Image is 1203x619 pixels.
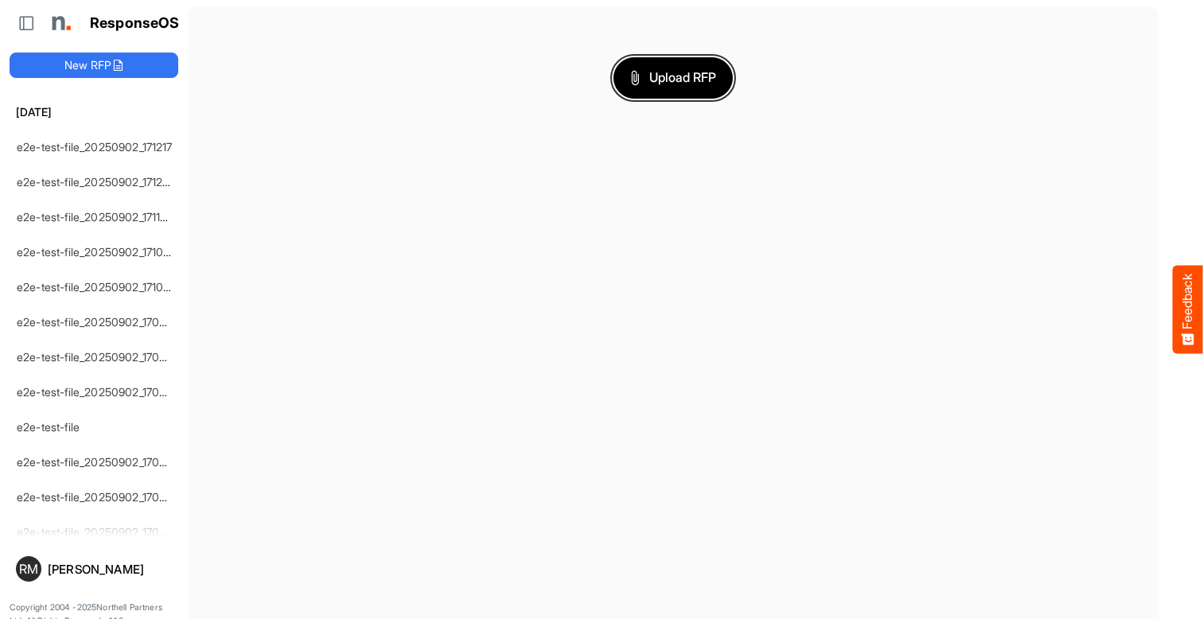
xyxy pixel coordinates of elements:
[17,245,177,259] a: e2e-test-file_20250902_171059
[1173,266,1203,354] button: Feedback
[17,350,179,364] a: e2e-test-file_20250902_170724
[44,7,76,39] img: Northell
[17,175,232,189] a: e2e-test-file_20250902_171211-test-edited
[48,563,172,575] div: [PERSON_NAME]
[17,420,80,434] a: e2e-test-file
[630,68,716,88] span: Upload RFP
[17,280,174,294] a: e2e-test-file_20250902_171031
[19,563,38,575] span: RM
[17,385,179,399] a: e2e-test-file_20250902_170623
[17,315,179,329] a: e2e-test-file_20250902_170858
[17,490,180,504] a: e2e-test-file_20250902_170459
[90,15,180,32] h1: ResponseOS
[10,103,178,121] h6: [DATE]
[17,140,173,154] a: e2e-test-file_20250902_171217
[17,455,177,469] a: e2e-test-file_20250902_170516
[17,210,234,224] a: e2e-test-file_20250902_171138-test-edited
[613,57,733,99] button: Upload RFP
[10,53,178,78] button: New RFP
